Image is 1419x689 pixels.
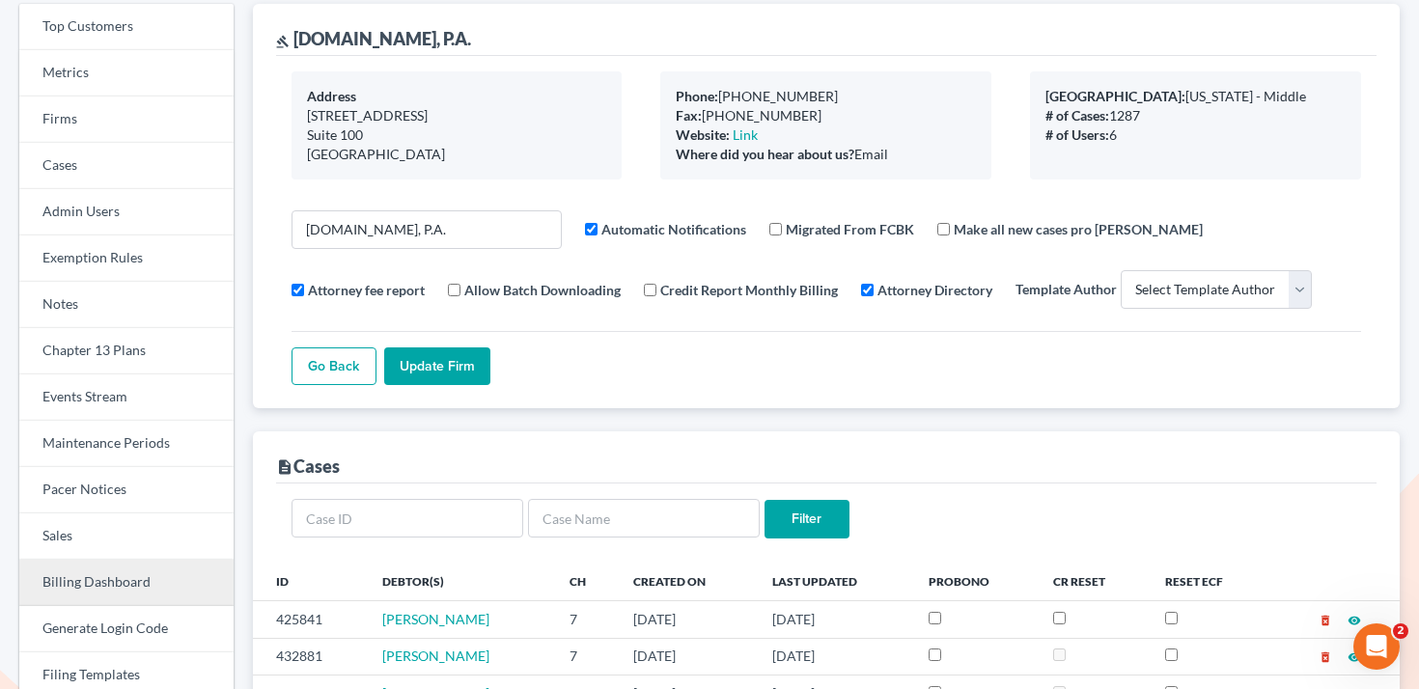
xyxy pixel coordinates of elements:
input: Filter [765,500,849,538]
div: 1287 [1045,106,1346,125]
div: [US_STATE] - Middle [1045,87,1346,106]
label: Credit Report Monthly Billing [660,280,838,300]
a: Generate Login Code [19,606,234,652]
div: [DOMAIN_NAME], P.A. [276,27,471,50]
td: [DATE] [757,601,913,638]
div: [GEOGRAPHIC_DATA] [307,145,607,164]
th: ProBono [913,562,1037,600]
a: Sales [19,513,234,560]
i: gavel [276,35,290,48]
a: Billing Dashboard [19,560,234,606]
i: visibility [1348,614,1361,627]
div: Suite 100 [307,125,607,145]
th: Ch [554,562,618,600]
td: [DATE] [757,638,913,675]
label: Migrated From FCBK [786,219,914,239]
label: Allow Batch Downloading [464,280,621,300]
a: [PERSON_NAME] [382,648,489,664]
a: Notes [19,282,234,328]
span: 2 [1393,623,1408,639]
b: Phone: [676,88,718,104]
i: delete_forever [1319,614,1332,627]
a: Metrics [19,50,234,96]
a: visibility [1348,648,1361,664]
input: Case ID [292,499,523,537]
i: visibility [1348,650,1361,664]
b: # of Cases: [1045,107,1109,124]
td: [DATE] [618,601,757,638]
th: CR Reset [1038,562,1150,600]
label: Attorney fee report [308,280,425,300]
th: ID [253,562,368,600]
th: Reset ECF [1150,562,1269,600]
a: Exemption Rules [19,235,234,282]
th: Debtor(s) [367,562,553,600]
a: delete_forever [1319,648,1332,664]
label: Make all new cases pro [PERSON_NAME] [954,219,1203,239]
div: [PHONE_NUMBER] [676,87,976,106]
th: Last Updated [757,562,913,600]
label: Automatic Notifications [601,219,746,239]
td: 432881 [253,638,368,675]
b: # of Users: [1045,126,1109,143]
div: 6 [1045,125,1346,145]
input: Case Name [528,499,760,537]
a: Firms [19,96,234,143]
div: Cases [276,455,340,478]
b: [GEOGRAPHIC_DATA]: [1045,88,1185,104]
a: Chapter 13 Plans [19,328,234,374]
iframe: Intercom live chat [1353,623,1400,670]
label: Attorney Directory [877,280,992,300]
a: Go Back [292,347,376,386]
b: Fax: [676,107,702,124]
input: Update Firm [384,347,490,386]
label: Template Author [1016,279,1117,299]
th: Created On [618,562,757,600]
a: Top Customers [19,4,234,50]
b: Where did you hear about us? [676,146,854,162]
td: 7 [554,601,618,638]
td: 7 [554,638,618,675]
a: Maintenance Periods [19,421,234,467]
a: visibility [1348,611,1361,627]
td: [DATE] [618,638,757,675]
td: 425841 [253,601,368,638]
a: Admin Users [19,189,234,235]
div: [STREET_ADDRESS] [307,106,607,125]
a: Cases [19,143,234,189]
a: Link [733,126,758,143]
a: Pacer Notices [19,467,234,513]
i: delete_forever [1319,650,1332,664]
div: [PHONE_NUMBER] [676,106,976,125]
b: Address [307,88,356,104]
b: Website: [676,126,730,143]
i: description [276,458,293,476]
a: [PERSON_NAME] [382,611,489,627]
div: Email [676,145,976,164]
a: Events Stream [19,374,234,421]
a: delete_forever [1319,611,1332,627]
